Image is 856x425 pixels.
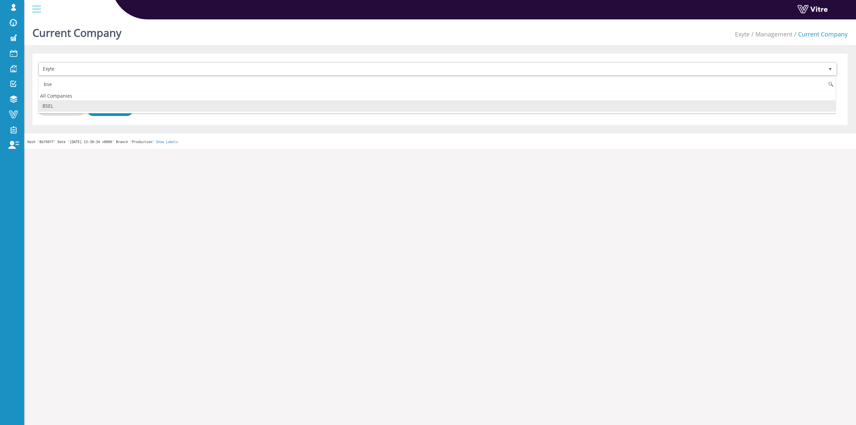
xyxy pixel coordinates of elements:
a: Exyte [735,30,750,38]
h1: Current Company [32,17,121,45]
li: Current Company [792,30,848,39]
li: BSEL [38,100,836,112]
span: select [824,63,836,75]
span: Hash '8b749f7' Date '[DATE] 13:30:34 +0000' Branch 'Production' [27,140,154,144]
a: Show Labels [156,140,178,144]
span: Exyte [39,63,824,75]
div: All Companies [38,91,836,100]
li: Management [750,30,792,39]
